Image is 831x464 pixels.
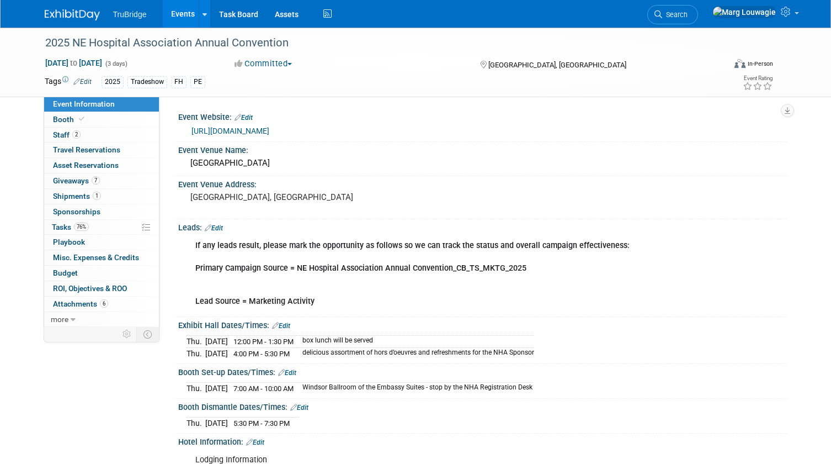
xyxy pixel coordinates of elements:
span: Search [662,10,688,19]
a: ROI, Objectives & ROO [44,281,159,296]
img: Marg Louwagie [712,6,776,18]
a: Event Information [44,97,159,112]
a: Edit [272,322,290,330]
a: Attachments6 [44,297,159,312]
span: 2 [72,130,81,139]
div: Booth Set-up Dates/Times: [178,364,787,378]
a: Asset Reservations [44,158,159,173]
span: 1 [93,192,101,200]
span: Sponsorships [53,207,100,216]
td: Thu. [187,418,205,429]
pre: [GEOGRAPHIC_DATA], [GEOGRAPHIC_DATA] [190,192,420,202]
span: Giveaways [53,176,100,185]
span: [GEOGRAPHIC_DATA], [GEOGRAPHIC_DATA] [488,61,626,69]
b: Primary Campaign Source = NE Hospital Association Annual Convention_CB_TS_MKTG_2025 [195,263,526,273]
a: Edit [235,114,253,122]
a: [URL][DOMAIN_NAME] [191,126,269,135]
a: Search [647,5,698,24]
a: Giveaways7 [44,173,159,188]
span: 5:30 PM - 7:30 PM [233,419,290,428]
div: Tradeshow [127,76,167,88]
span: Playbook [53,238,85,246]
button: Committed [231,58,296,70]
i: Booth reservation complete [79,116,84,122]
a: more [44,312,159,327]
div: Event Venue Name: [178,142,787,156]
span: Staff [53,130,81,139]
div: 2025 NE Hospital Association Annual Convention [41,33,711,53]
td: Toggle Event Tabs [136,327,159,341]
a: Edit [73,78,92,86]
a: Booth [44,112,159,127]
a: Playbook [44,235,159,250]
img: ExhibitDay [45,9,100,20]
a: Staff2 [44,128,159,143]
span: Shipments [53,192,101,201]
td: Personalize Event Tab Strip [118,327,137,341]
span: 7 [92,176,100,184]
div: Event Website: [178,109,787,123]
span: Booth [53,115,87,124]
a: Edit [205,224,223,232]
span: 4:00 PM - 5:30 PM [233,350,290,358]
img: Format-Inperson.png [734,59,745,68]
span: Attachments [53,299,108,308]
div: 2025 [102,76,124,88]
a: Budget [44,266,159,281]
span: Asset Reservations [53,161,119,170]
div: FH [171,76,187,88]
span: 6 [100,299,108,308]
td: Thu. [187,336,205,348]
span: (3 days) [104,60,127,67]
span: Budget [53,268,78,277]
a: Tasks76% [44,220,159,235]
div: Event Format [665,57,773,74]
span: Event Information [53,99,115,108]
div: [GEOGRAPHIC_DATA] [187,155,779,172]
span: to [68,59,79,67]
div: Hotel Information: [178,434,787,448]
td: Thu. [187,348,205,360]
span: TruBridge [113,10,147,19]
span: [DATE] [DATE] [45,58,103,68]
td: box lunch will be served [296,336,534,348]
td: [DATE] [205,348,228,360]
span: Travel Reservations [53,145,120,154]
td: Thu. [187,383,205,394]
div: In-Person [747,60,773,68]
a: Edit [290,404,308,412]
span: 7:00 AM - 10:00 AM [233,384,294,393]
div: Exhibit Hall Dates/Times: [178,317,787,331]
span: Tasks [52,223,89,231]
b: If any leads result, please mark the opportunity as follows so we can track the status and overal... [195,241,630,250]
a: Travel Reservations [44,143,159,157]
a: Sponsorships [44,204,159,219]
td: [DATE] [205,418,228,429]
span: more [51,315,68,324]
span: ROI, Objectives & ROO [53,284,127,293]
b: Lead Source = Marketing Activity [195,297,315,306]
div: PE [190,76,205,88]
td: Tags [45,76,92,88]
span: 12:00 PM - 1:30 PM [233,338,294,346]
div: Leads: [178,219,787,234]
a: Edit [278,369,296,377]
div: Event Rating [743,76,773,81]
td: [DATE] [205,383,228,394]
a: Edit [246,439,264,446]
a: Misc. Expenses & Credits [44,250,159,265]
span: 76% [74,223,89,231]
div: Event Venue Address: [178,176,787,190]
div: Booth Dismantle Dates/Times: [178,399,787,413]
td: [DATE] [205,336,228,348]
td: Windsor Ballroom of the Embassy Suites - stop by the NHA Registration Desk [296,383,532,394]
a: Shipments1 [44,189,159,204]
span: Misc. Expenses & Credits [53,253,139,262]
td: delicious assortment of hors d’oeuvres and refreshments for the NHA Sponsor [296,348,534,360]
